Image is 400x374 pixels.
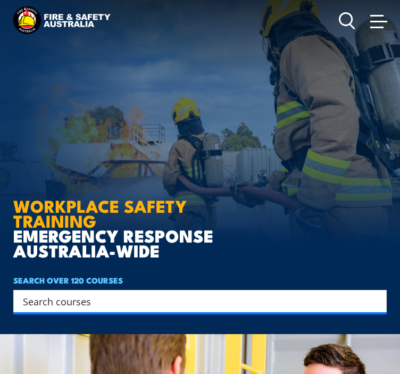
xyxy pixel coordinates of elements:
button: Search magnifier button [368,294,383,309]
h4: SEARCH OVER 120 COURSES [13,273,387,287]
form: Search form [25,294,365,309]
h1: EMERGENCY RESPONSE AUSTRALIA-WIDE [13,145,273,257]
strong: WORKPLACE SAFETY TRAINING [13,192,187,234]
input: Search input [23,293,363,309]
